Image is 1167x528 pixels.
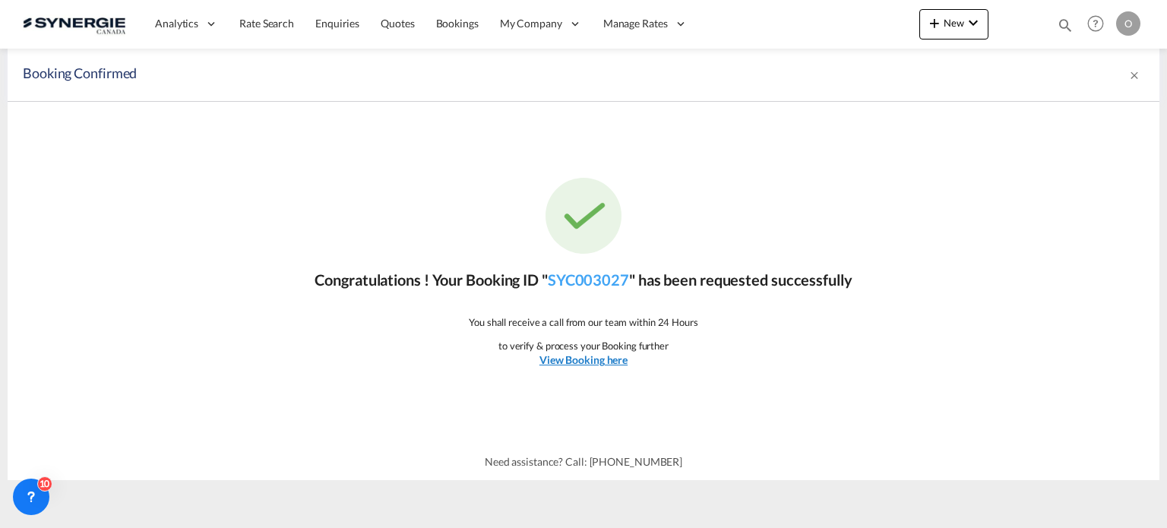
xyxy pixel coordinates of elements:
md-icon: icon-close [1128,69,1140,81]
p: Congratulations ! Your Booking ID " " has been requested successfully [315,269,852,290]
img: 1f56c880d42311ef80fc7dca854c8e59.png [23,7,125,41]
span: Help [1083,11,1108,36]
button: icon-plus 400-fgNewicon-chevron-down [919,9,988,40]
p: Need assistance? Call: [PHONE_NUMBER] [485,454,682,470]
span: Quotes [381,17,414,30]
span: Manage Rates [603,16,668,31]
div: O [1116,11,1140,36]
div: Booking Confirmed [23,64,920,86]
span: Bookings [436,17,479,30]
md-icon: icon-plus 400-fg [925,14,944,32]
md-icon: icon-chevron-down [964,14,982,32]
span: Rate Search [239,17,294,30]
p: You shall receive a call from our team within 24 Hours [469,315,698,329]
md-icon: icon-magnify [1057,17,1074,33]
span: Enquiries [315,17,359,30]
a: SYC003027 [548,270,629,289]
u: View Booking here [539,353,628,366]
div: Help [1083,11,1116,38]
span: My Company [500,16,562,31]
p: to verify & process your Booking further [498,339,669,353]
div: icon-magnify [1057,17,1074,40]
span: New [925,17,982,29]
iframe: Chat [11,448,65,505]
span: Analytics [155,16,198,31]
